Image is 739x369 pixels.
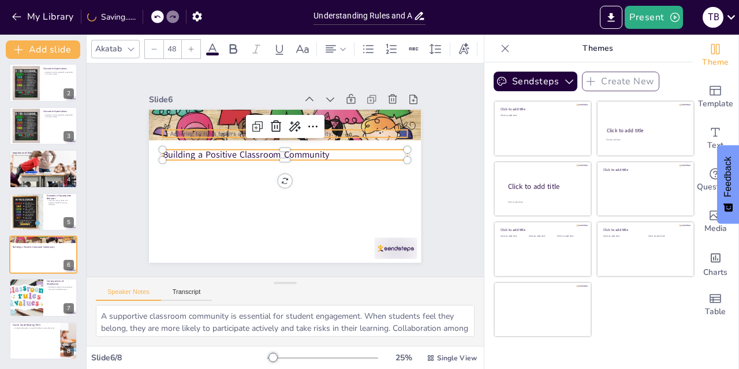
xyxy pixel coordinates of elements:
div: Click to add title [501,107,583,111]
button: Create New [582,72,659,91]
p: Examples of Appropriate Behavior [47,194,74,200]
button: Add slide [6,40,80,59]
div: Click to add body [508,201,581,204]
p: Themes [514,35,681,62]
div: Click to add title [607,127,684,134]
div: Akatab [93,41,124,57]
button: Sendsteps [494,72,577,91]
span: Theme [702,56,729,69]
div: 2 [9,64,77,102]
div: 5 [64,217,74,228]
input: Insert title [313,8,413,24]
div: Click to add title [508,182,582,192]
div: Click to add title [603,228,686,232]
div: Add a table [692,284,738,326]
p: Fourth Grade Reading TEKS [13,323,57,326]
div: 7 [64,303,74,314]
p: Classroom Expectations [43,110,74,113]
div: Click to add text [648,235,685,238]
button: Feedback - Show survey [717,145,739,223]
div: 2 [64,88,74,99]
p: Students must be respectful, responsible, and ready to learn. [43,114,74,118]
div: Saving...... [87,12,136,23]
button: T B [703,6,723,29]
div: Click to add title [603,167,686,172]
div: T B [703,7,723,28]
div: Click to add text [557,235,583,238]
p: Consequences of Misbehavior [47,279,74,286]
p: Understanding texts is crucial for following rules effectively. [13,327,57,329]
span: Feedback [723,156,733,197]
button: Present [625,6,682,29]
div: 7 [9,278,77,316]
button: My Library [9,8,79,26]
div: 8 [64,346,74,356]
div: 5 [9,193,77,231]
span: Questions [697,181,734,193]
div: Add text boxes [692,118,738,159]
span: Text [707,139,723,152]
span: Media [704,222,727,235]
button: Speaker Notes [96,288,161,301]
div: Click to add text [501,114,583,117]
div: Add ready made slides [692,76,738,118]
div: 3 [64,131,74,141]
p: Adhering to rules fosters a supportive classroom community. [13,240,74,243]
p: Misbehavior leads to consequences that teach valuable lessons. [47,286,74,290]
div: 3 [9,107,77,145]
p: Building a Positive Classroom Community [256,47,344,284]
div: 4 [9,150,77,188]
p: Rules provide structure and safety for effective learning. [13,155,74,157]
div: Slide 6 / 8 [91,352,267,363]
button: Transcript [161,288,212,301]
span: Template [698,98,733,110]
div: Click to add text [529,235,555,238]
textarea: A supportive classroom community is essential for student engagement. When students feel they bel... [96,305,475,337]
span: Table [705,305,726,318]
div: Click to add text [501,235,527,238]
div: 8 [9,322,77,360]
span: Single View [437,353,477,363]
div: Add charts and graphs [692,243,738,284]
p: Importance of Rules [13,151,74,155]
button: Export to PowerPoint [600,6,622,29]
div: Change the overall theme [692,35,738,76]
div: Click to add text [603,235,640,238]
div: 6 [64,260,74,270]
div: Text effects [455,40,472,58]
p: Building a Positive Classroom Community [13,245,74,249]
div: Click to add title [501,228,583,232]
div: 6 [9,236,77,274]
div: Click to add text [606,139,683,141]
div: Add images, graphics, shapes or video [692,201,738,243]
div: 4 [64,174,74,185]
div: 25 % [390,352,417,363]
div: Get real-time input from your audience [692,159,738,201]
p: Listening, raising hands, and following directions are key behaviors. [47,199,74,206]
span: Charts [703,266,727,279]
p: Classroom Expectations [43,66,74,70]
p: Students must be respectful, responsible, and ready to learn. [43,70,74,74]
div: Slide 6 [305,17,361,161]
